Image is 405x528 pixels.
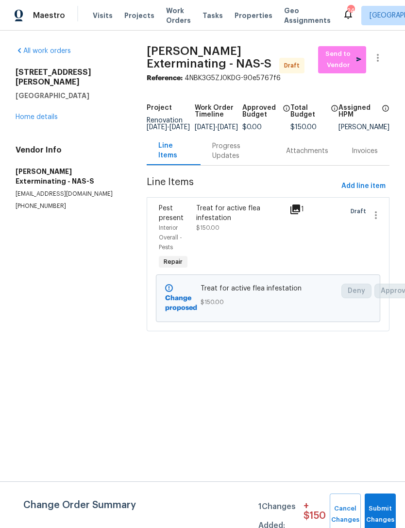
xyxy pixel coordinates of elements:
div: 24 [347,6,354,16]
span: Work Orders [166,6,191,25]
span: Draft [284,61,304,70]
div: Invoices [352,146,378,156]
span: Pest present [159,205,184,221]
span: Add line item [341,180,386,192]
span: Properties [235,11,272,20]
span: Maestro [33,11,65,20]
span: The total cost of line items that have been proposed by Opendoor. This sum includes line items th... [331,104,338,124]
div: Progress Updates [212,141,263,161]
span: - [147,124,190,131]
div: Line Items [158,141,189,160]
h5: Total Budget [290,104,328,118]
div: 1 [289,204,303,215]
span: [DATE] [195,124,215,131]
span: Repair [160,257,186,267]
p: [EMAIL_ADDRESS][DOMAIN_NAME] [16,190,123,198]
h5: Approved Budget [242,104,280,118]
h5: Assigned HPM [338,104,379,118]
button: Add line item [337,177,389,195]
span: $150.00 [196,225,219,231]
span: $0.00 [242,124,262,131]
span: [DATE] [169,124,190,131]
div: [PERSON_NAME] [338,124,389,131]
span: The total cost of line items that have been approved by both Opendoor and the Trade Partner. This... [283,104,290,124]
div: Treat for active flea infestation [196,204,284,223]
span: Line Items [147,177,337,195]
b: Change proposed [165,295,197,311]
span: Visits [93,11,113,20]
p: [PHONE_NUMBER] [16,202,123,210]
h2: [STREET_ADDRESS][PERSON_NAME] [16,68,123,87]
span: [DATE] [147,124,167,131]
span: $150.00 [290,124,317,131]
span: The hpm assigned to this work order. [382,104,389,124]
span: Geo Assignments [284,6,331,25]
span: - [195,124,238,131]
div: Attachments [286,146,328,156]
span: [DATE] [218,124,238,131]
h5: Project [147,104,172,111]
span: Send to Vendor [323,49,361,71]
h5: [GEOGRAPHIC_DATA] [16,91,123,101]
span: Treat for active flea infestation [201,284,336,293]
h4: Vendor Info [16,145,123,155]
div: 4NBK3G5ZJ0KDG-90e5767f6 [147,73,389,83]
span: Renovation [147,117,190,131]
button: Deny [341,284,371,298]
span: Projects [124,11,154,20]
button: Send to Vendor [318,46,366,73]
a: All work orders [16,48,71,54]
span: [PERSON_NAME] Exterminating - NAS-S [147,45,271,69]
h5: [PERSON_NAME] Exterminating - NAS-S [16,167,123,186]
a: Home details [16,114,58,120]
span: Tasks [202,12,223,19]
span: Draft [351,206,370,216]
span: Interior Overall - Pests [159,225,182,250]
span: $150.00 [201,297,336,307]
b: Reference: [147,75,183,82]
h5: Work Order Timeline [195,104,243,118]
